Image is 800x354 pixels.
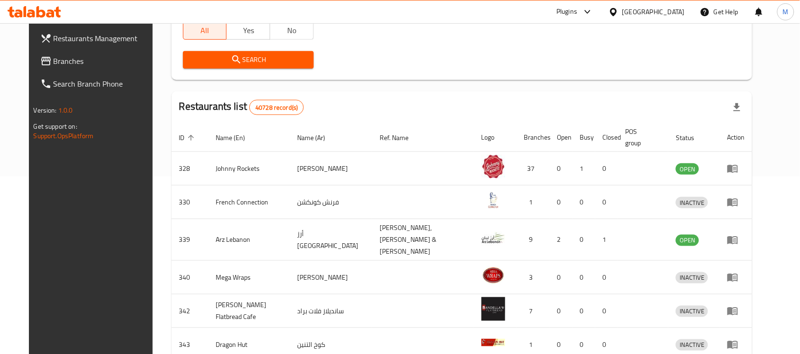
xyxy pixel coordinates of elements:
span: Ref. Name [380,132,421,143]
div: INACTIVE [676,272,708,283]
div: Total records count [249,100,304,115]
span: Status [676,132,707,143]
td: [PERSON_NAME] Flatbread Cafe [209,294,290,328]
td: 1 [573,152,595,186]
td: 0 [573,186,595,219]
a: Branches [33,50,163,72]
span: All [187,24,223,37]
th: Branches [517,123,550,152]
td: [PERSON_NAME] [290,152,372,186]
span: OPEN [676,164,699,175]
div: [GEOGRAPHIC_DATA] [622,7,685,17]
td: 7 [517,294,550,328]
td: [PERSON_NAME] [290,261,372,294]
th: Logo [474,123,517,152]
span: Name (Ar) [297,132,337,143]
span: Yes [230,24,266,37]
span: OPEN [676,235,699,246]
div: OPEN [676,163,699,175]
span: POS group [626,126,657,149]
td: فرنش كونكشن [290,186,372,219]
span: 1.0.0 [58,104,73,116]
th: Action [719,123,752,152]
td: 0 [573,294,595,328]
td: 0 [595,261,618,294]
td: Johnny Rockets [209,152,290,186]
div: Menu [727,339,745,350]
td: 0 [550,294,573,328]
span: INACTIVE [676,306,708,317]
span: Search [191,54,306,66]
td: 330 [172,186,209,219]
img: French Connection [482,188,505,212]
div: Plugins [556,6,577,18]
td: 1 [517,186,550,219]
img: Johnny Rockets [482,155,505,178]
span: Branches [54,55,155,67]
button: No [270,21,314,40]
img: Arz Lebanon [482,226,505,250]
td: 328 [172,152,209,186]
span: Version: [34,104,57,116]
a: Support.OpsPlatform [34,130,94,142]
td: 342 [172,294,209,328]
span: 40728 record(s) [250,103,303,112]
th: Busy [573,123,595,152]
div: Menu [727,234,745,246]
td: Mega Wraps [209,261,290,294]
td: Arz Lebanon [209,219,290,261]
span: M [783,7,789,17]
span: INACTIVE [676,272,708,283]
div: Menu [727,196,745,208]
div: INACTIVE [676,197,708,208]
img: Sandella's Flatbread Cafe [482,297,505,321]
td: 3 [517,261,550,294]
td: أرز [GEOGRAPHIC_DATA] [290,219,372,261]
td: 0 [595,186,618,219]
h2: Restaurants list [179,99,304,115]
div: Menu [727,163,745,174]
td: 1 [595,219,618,261]
td: 0 [595,152,618,186]
div: Menu [727,305,745,317]
span: Search Branch Phone [54,78,155,89]
span: ID [179,132,197,143]
td: 0 [573,261,595,294]
span: INACTIVE [676,339,708,350]
button: Yes [226,21,270,40]
img: Mega Wraps [482,264,505,287]
td: 0 [550,152,573,186]
span: INACTIVE [676,197,708,208]
div: Export file [726,96,748,119]
td: 2 [550,219,573,261]
button: Search [183,51,314,69]
td: French Connection [209,186,290,219]
td: 0 [595,294,618,328]
th: Closed [595,123,618,152]
span: Restaurants Management [54,33,155,44]
a: Search Branch Phone [33,72,163,95]
span: Name (En) [216,132,258,143]
button: All [183,21,227,40]
span: Get support on: [34,120,77,133]
td: 37 [517,152,550,186]
div: Menu [727,272,745,283]
th: Open [550,123,573,152]
a: Restaurants Management [33,27,163,50]
td: سانديلاز فلات براد [290,294,372,328]
td: 340 [172,261,209,294]
td: [PERSON_NAME],[PERSON_NAME] & [PERSON_NAME] [372,219,474,261]
td: 0 [550,186,573,219]
td: 0 [550,261,573,294]
td: 339 [172,219,209,261]
td: 9 [517,219,550,261]
td: 0 [573,219,595,261]
span: No [274,24,310,37]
